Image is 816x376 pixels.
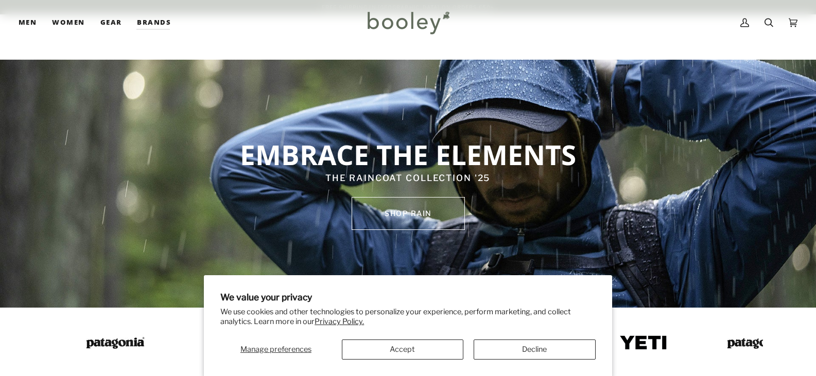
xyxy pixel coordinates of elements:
[19,17,37,28] span: Men
[342,339,464,360] button: Accept
[166,172,649,185] p: THE RAINCOAT COLLECTION '25
[474,339,596,360] button: Decline
[137,17,171,28] span: Brands
[52,17,84,28] span: Women
[240,345,311,354] span: Manage preferences
[220,307,596,327] p: We use cookies and other technologies to personalize your experience, perform marketing, and coll...
[220,339,331,360] button: Manage preferences
[352,197,465,230] a: SHOP rain
[166,137,649,171] p: EMBRACE THE ELEMENTS
[100,17,122,28] span: Gear
[220,292,596,302] h2: We value your privacy
[363,8,453,38] img: Booley
[315,317,364,326] a: Privacy Policy.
